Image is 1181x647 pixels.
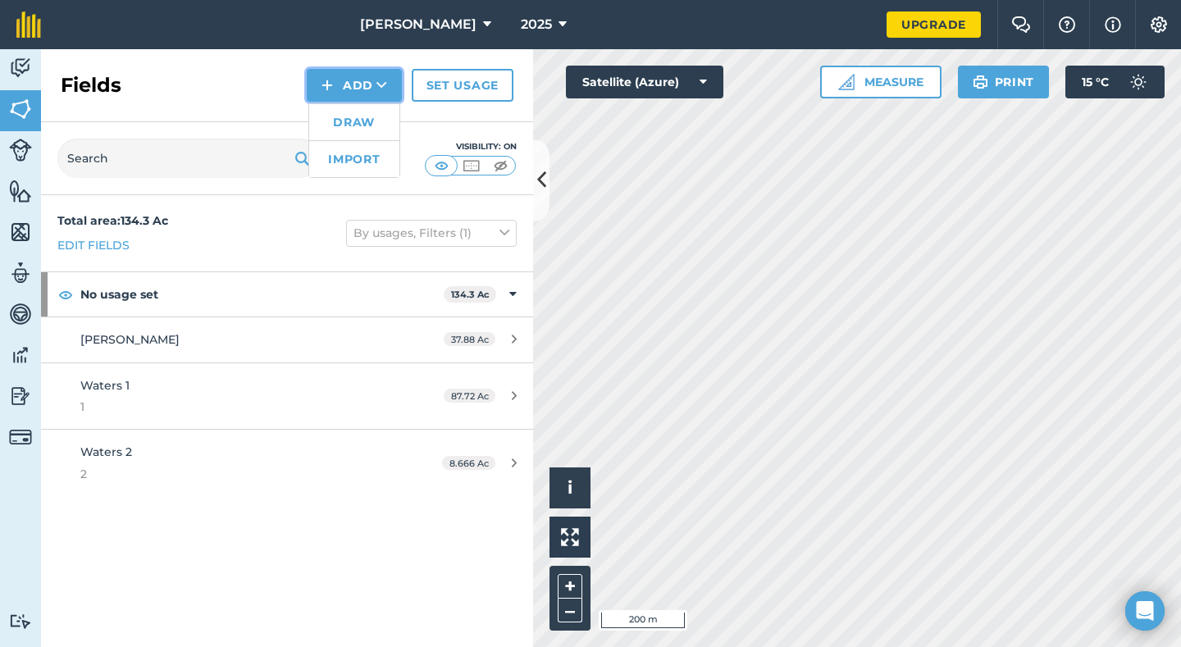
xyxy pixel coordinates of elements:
img: svg+xml;base64,PHN2ZyB4bWxucz0iaHR0cDovL3d3dy53My5vcmcvMjAwMC9zdmciIHdpZHRoPSIxNyIgaGVpZ2h0PSIxNy... [1105,15,1121,34]
span: 2 [80,465,389,483]
img: svg+xml;base64,PHN2ZyB4bWxucz0iaHR0cDovL3d3dy53My5vcmcvMjAwMC9zdmciIHdpZHRoPSI1MCIgaGVpZ2h0PSI0MC... [431,157,452,174]
a: [PERSON_NAME]37.88 Ac [41,317,533,362]
div: No usage set134.3 Ac [41,272,533,317]
span: 87.72 Ac [444,389,495,403]
img: svg+xml;base64,PD94bWwgdmVyc2lvbj0iMS4wIiBlbmNvZGluZz0idXRmLTgiPz4KPCEtLSBHZW5lcmF0b3I6IEFkb2JlIE... [9,302,32,326]
img: svg+xml;base64,PHN2ZyB4bWxucz0iaHR0cDovL3d3dy53My5vcmcvMjAwMC9zdmciIHdpZHRoPSIxOSIgaGVpZ2h0PSIyNC... [973,72,988,92]
div: Open Intercom Messenger [1125,591,1165,631]
img: svg+xml;base64,PD94bWwgdmVyc2lvbj0iMS4wIiBlbmNvZGluZz0idXRmLTgiPz4KPCEtLSBHZW5lcmF0b3I6IEFkb2JlIE... [9,613,32,629]
a: Draw [309,104,399,140]
span: i [568,477,572,498]
img: svg+xml;base64,PHN2ZyB4bWxucz0iaHR0cDovL3d3dy53My5vcmcvMjAwMC9zdmciIHdpZHRoPSI1NiIgaGVpZ2h0PSI2MC... [9,179,32,203]
button: Print [958,66,1050,98]
span: [PERSON_NAME] [80,332,180,347]
img: svg+xml;base64,PHN2ZyB4bWxucz0iaHR0cDovL3d3dy53My5vcmcvMjAwMC9zdmciIHdpZHRoPSIxOSIgaGVpZ2h0PSIyNC... [294,148,310,168]
span: 37.88 Ac [444,332,495,346]
img: fieldmargin Logo [16,11,41,38]
span: 8.666 Ac [442,456,495,470]
a: Import [309,141,399,177]
button: By usages, Filters (1) [346,220,517,246]
img: svg+xml;base64,PD94bWwgdmVyc2lvbj0iMS4wIiBlbmNvZGluZz0idXRmLTgiPz4KPCEtLSBHZW5lcmF0b3I6IEFkb2JlIE... [9,343,32,367]
span: 15 ° C [1082,66,1109,98]
img: svg+xml;base64,PHN2ZyB4bWxucz0iaHR0cDovL3d3dy53My5vcmcvMjAwMC9zdmciIHdpZHRoPSI1MCIgaGVpZ2h0PSI0MC... [461,157,481,174]
img: svg+xml;base64,PD94bWwgdmVyc2lvbj0iMS4wIiBlbmNvZGluZz0idXRmLTgiPz4KPCEtLSBHZW5lcmF0b3I6IEFkb2JlIE... [1122,66,1155,98]
a: Set usage [412,69,513,102]
button: Add DrawImport [307,69,402,102]
img: svg+xml;base64,PD94bWwgdmVyc2lvbj0iMS4wIiBlbmNvZGluZz0idXRmLTgiPz4KPCEtLSBHZW5lcmF0b3I6IEFkb2JlIE... [9,56,32,80]
h2: Fields [61,72,121,98]
input: Search [57,139,320,178]
a: Upgrade [887,11,981,38]
button: Satellite (Azure) [566,66,723,98]
span: Waters 2 [80,444,132,459]
div: Visibility: On [425,140,517,153]
strong: No usage set [80,272,444,317]
button: + [558,574,582,599]
span: 2025 [521,15,552,34]
img: A question mark icon [1057,16,1077,33]
button: i [549,467,590,508]
a: Waters 228.666 Ac [41,430,533,496]
strong: 134.3 Ac [451,289,490,300]
img: svg+xml;base64,PHN2ZyB4bWxucz0iaHR0cDovL3d3dy53My5vcmcvMjAwMC9zdmciIHdpZHRoPSIxOCIgaGVpZ2h0PSIyNC... [58,285,73,304]
span: 1 [80,398,389,416]
img: Ruler icon [838,74,855,90]
span: Waters 1 [80,378,130,393]
img: svg+xml;base64,PHN2ZyB4bWxucz0iaHR0cDovL3d3dy53My5vcmcvMjAwMC9zdmciIHdpZHRoPSI1NiIgaGVpZ2h0PSI2MC... [9,220,32,244]
span: [PERSON_NAME] [360,15,477,34]
img: svg+xml;base64,PD94bWwgdmVyc2lvbj0iMS4wIiBlbmNvZGluZz0idXRmLTgiPz4KPCEtLSBHZW5lcmF0b3I6IEFkb2JlIE... [9,261,32,285]
img: Two speech bubbles overlapping with the left bubble in the forefront [1011,16,1031,33]
img: Four arrows, one pointing top left, one top right, one bottom right and the last bottom left [561,528,579,546]
img: A cog icon [1149,16,1169,33]
a: Waters 1187.72 Ac [41,363,533,430]
strong: Total area : 134.3 Ac [57,213,168,228]
img: svg+xml;base64,PD94bWwgdmVyc2lvbj0iMS4wIiBlbmNvZGluZz0idXRmLTgiPz4KPCEtLSBHZW5lcmF0b3I6IEFkb2JlIE... [9,139,32,162]
img: svg+xml;base64,PD94bWwgdmVyc2lvbj0iMS4wIiBlbmNvZGluZz0idXRmLTgiPz4KPCEtLSBHZW5lcmF0b3I6IEFkb2JlIE... [9,384,32,408]
button: 15 °C [1065,66,1165,98]
button: Measure [820,66,942,98]
img: svg+xml;base64,PHN2ZyB4bWxucz0iaHR0cDovL3d3dy53My5vcmcvMjAwMC9zdmciIHdpZHRoPSI1MCIgaGVpZ2h0PSI0MC... [490,157,511,174]
button: – [558,599,582,622]
img: svg+xml;base64,PHN2ZyB4bWxucz0iaHR0cDovL3d3dy53My5vcmcvMjAwMC9zdmciIHdpZHRoPSI1NiIgaGVpZ2h0PSI2MC... [9,97,32,121]
img: svg+xml;base64,PHN2ZyB4bWxucz0iaHR0cDovL3d3dy53My5vcmcvMjAwMC9zdmciIHdpZHRoPSIxNCIgaGVpZ2h0PSIyNC... [321,75,333,95]
a: Edit fields [57,236,130,254]
img: svg+xml;base64,PD94bWwgdmVyc2lvbj0iMS4wIiBlbmNvZGluZz0idXRmLTgiPz4KPCEtLSBHZW5lcmF0b3I6IEFkb2JlIE... [9,426,32,449]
